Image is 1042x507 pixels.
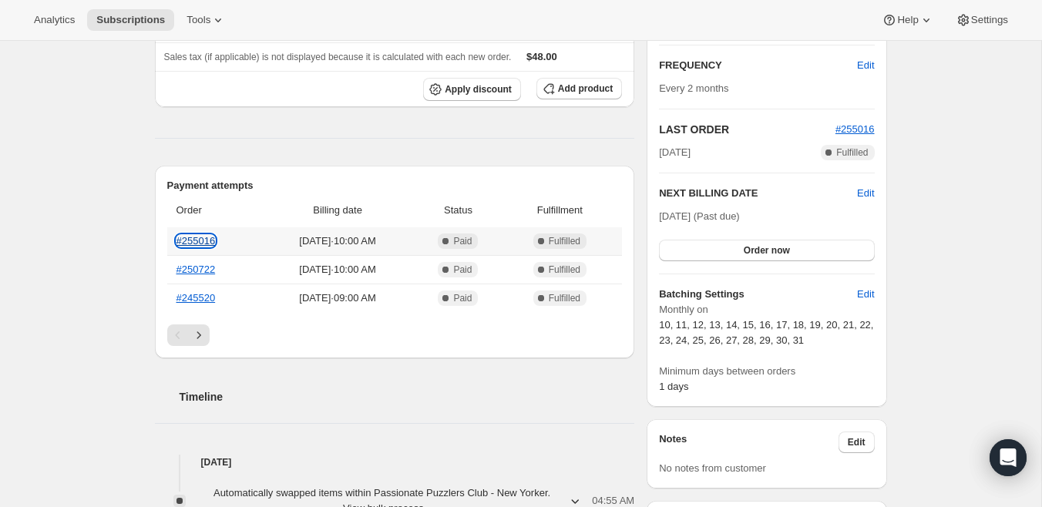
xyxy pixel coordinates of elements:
[558,82,613,95] span: Add product
[659,287,857,302] h6: Batching Settings
[536,78,622,99] button: Add product
[453,235,472,247] span: Paid
[549,235,580,247] span: Fulfilled
[423,78,521,101] button: Apply discount
[659,364,874,379] span: Minimum days between orders
[971,14,1008,26] span: Settings
[164,52,512,62] span: Sales tax (if applicable) is not displayed because it is calculated with each new order.
[659,145,691,160] span: [DATE]
[659,82,728,94] span: Every 2 months
[659,58,857,73] h2: FREQUENCY
[839,431,875,453] button: Edit
[167,178,623,193] h2: Payment attempts
[659,319,873,346] span: 10, 11, 12, 13, 14, 15, 16, 17, 18, 19, 20, 21, 22, 23, 24, 25, 26, 27, 28, 29, 30, 31
[897,14,918,26] span: Help
[167,324,623,346] nav: Pagination
[25,9,84,31] button: Analytics
[96,14,165,26] span: Subscriptions
[453,264,472,276] span: Paid
[176,292,216,304] a: #245520
[857,186,874,201] button: Edit
[659,240,874,261] button: Order now
[187,14,210,26] span: Tools
[659,381,688,392] span: 1 days
[946,9,1017,31] button: Settings
[177,9,235,31] button: Tools
[835,123,875,135] a: #255016
[659,462,766,474] span: No notes from customer
[848,436,866,448] span: Edit
[188,324,210,346] button: Next
[836,146,868,159] span: Fulfilled
[659,431,839,453] h3: Notes
[176,264,216,275] a: #250722
[549,264,580,276] span: Fulfilled
[155,455,635,470] h4: [DATE]
[659,210,740,222] span: [DATE] (Past due)
[176,235,216,247] a: #255016
[507,203,613,218] span: Fulfillment
[87,9,174,31] button: Subscriptions
[266,262,410,277] span: [DATE] · 10:00 AM
[266,233,410,249] span: [DATE] · 10:00 AM
[266,203,410,218] span: Billing date
[526,51,557,62] span: $48.00
[848,53,883,78] button: Edit
[744,244,790,257] span: Order now
[659,186,857,201] h2: NEXT BILLING DATE
[266,290,410,306] span: [DATE] · 09:00 AM
[659,302,874,317] span: Monthly on
[835,122,875,137] button: #255016
[857,287,874,302] span: Edit
[857,58,874,73] span: Edit
[167,193,261,227] th: Order
[848,282,883,307] button: Edit
[418,203,497,218] span: Status
[445,83,512,96] span: Apply discount
[872,9,943,31] button: Help
[659,122,835,137] h2: LAST ORDER
[549,292,580,304] span: Fulfilled
[180,389,635,405] h2: Timeline
[990,439,1027,476] div: Open Intercom Messenger
[34,14,75,26] span: Analytics
[453,292,472,304] span: Paid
